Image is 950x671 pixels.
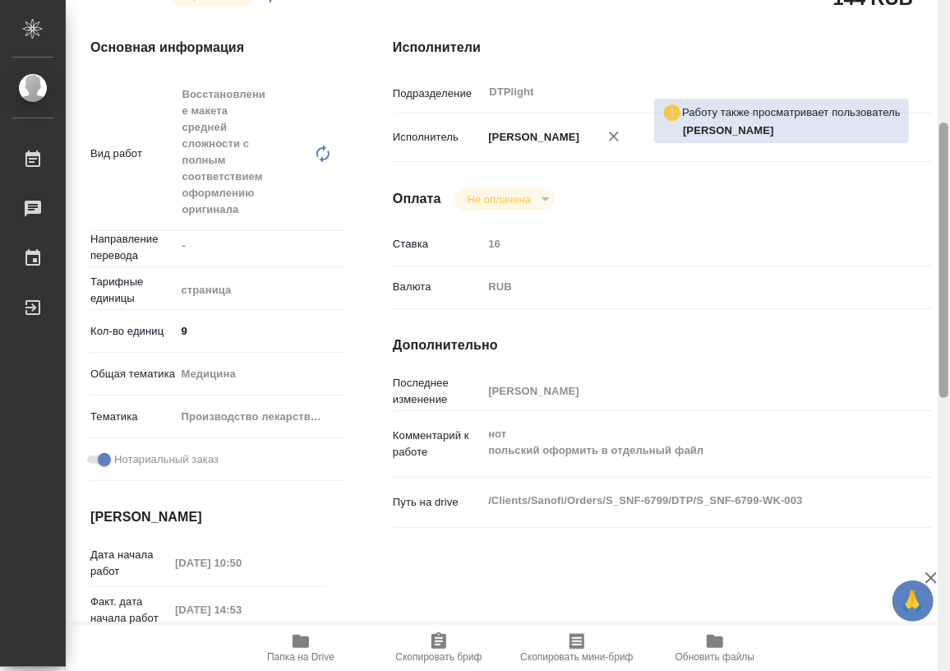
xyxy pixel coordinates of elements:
[395,651,482,663] span: Скопировать бриф
[683,124,774,137] b: [PERSON_NAME]
[114,451,219,468] span: Нотариальный заказ
[393,494,482,511] p: Путь на drive
[90,231,176,264] p: Направление перевода
[482,273,887,301] div: RUB
[90,274,176,307] p: Тарифные единицы
[90,547,169,580] p: Дата начала работ
[646,625,784,671] button: Обновить файлы
[90,323,176,340] p: Кол-во единиц
[454,188,556,211] div: В работе
[90,146,176,162] p: Вид работ
[393,279,482,295] p: Валюта
[393,428,482,460] p: Комментарий к работе
[90,507,327,527] h4: [PERSON_NAME]
[682,104,901,121] p: Работу также просматривает пользователь
[892,581,934,622] button: 🙏
[393,129,482,146] p: Исполнитель
[90,409,176,425] p: Тематика
[482,129,579,146] p: [PERSON_NAME]
[596,118,632,155] button: Удалить исполнителя
[169,598,313,622] input: Пустое поле
[676,651,755,663] span: Обновить файлы
[232,625,370,671] button: Папка на Drive
[899,584,927,618] span: 🙏
[393,335,932,355] h4: Дополнительно
[393,189,441,209] h4: Оплата
[267,651,334,663] span: Папка на Drive
[176,276,346,304] div: страница
[482,487,887,515] textarea: /Clients/Sanofi/Orders/S_SNF-6799/DTP/S_SNF-6799-WK-003
[393,236,482,252] p: Ставка
[683,123,901,139] p: Заборова Александра
[90,38,327,58] h4: Основная информация
[176,403,346,431] div: Производство лекарственных препаратов
[463,192,536,206] button: Не оплачена
[176,360,346,388] div: Медицина
[393,86,482,102] p: Подразделение
[169,551,313,575] input: Пустое поле
[90,594,169,627] p: Факт. дата начала работ
[90,366,176,382] p: Общая тематика
[482,379,887,403] input: Пустое поле
[370,625,508,671] button: Скопировать бриф
[482,232,887,256] input: Пустое поле
[393,38,932,58] h4: Исполнители
[520,651,633,663] span: Скопировать мини-бриф
[508,625,646,671] button: Скопировать мини-бриф
[176,319,346,343] input: ✎ Введи что-нибудь
[393,375,482,408] p: Последнее изменение
[482,420,887,465] textarea: нот польский оформить в отдельный файл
